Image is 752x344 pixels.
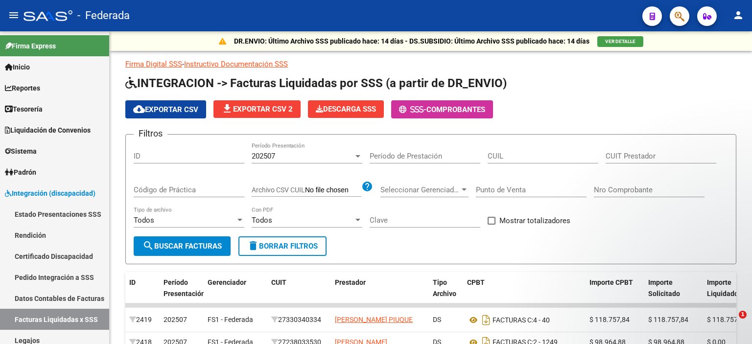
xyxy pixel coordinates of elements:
datatable-header-cell: Prestador [331,272,429,315]
mat-icon: delete [247,240,259,252]
span: Comprobantes [426,105,485,114]
mat-icon: menu [8,9,20,21]
datatable-header-cell: Período Presentación [160,272,204,315]
span: Liquidación de Convenios [5,125,91,136]
span: Borrar Filtros [247,242,318,251]
span: Reportes [5,83,40,93]
span: $ 118.757,84 [589,316,630,323]
span: Firma Express [5,41,56,51]
span: CPBT [467,278,485,286]
span: Descarga SSS [316,105,376,114]
button: Descarga SSS [308,100,384,118]
span: Integración (discapacidad) [5,188,95,199]
span: 202507 [164,316,187,323]
mat-icon: file_download [221,103,233,115]
span: Período Presentación [164,278,205,298]
app-download-masive: Descarga masiva de comprobantes (adjuntos) [308,100,384,118]
p: DR.ENVIO: Último Archivo SSS publicado hace: 14 días - DS.SUBSIDIO: Último Archivo SSS publicado ... [234,36,589,46]
div: 2419 [129,314,156,325]
mat-icon: person [732,9,744,21]
button: -Comprobantes [391,100,493,118]
span: 1 [739,311,747,319]
span: Todos [252,216,272,225]
span: DS [433,316,441,323]
button: Buscar Facturas [134,236,231,256]
button: Exportar CSV [125,100,206,118]
span: Tesorería [5,104,43,115]
span: VER DETALLE [605,39,635,44]
input: Archivo CSV CUIL [305,186,361,195]
span: CUIT [271,278,286,286]
button: Borrar Filtros [238,236,327,256]
mat-icon: cloud_download [133,103,145,115]
span: 202507 [252,152,275,161]
span: FACTURAS C: [493,316,533,324]
span: ID [129,278,136,286]
span: Buscar Facturas [142,242,222,251]
button: VER DETALLE [597,36,643,47]
span: Archivo CSV CUIL [252,186,305,194]
h3: Filtros [134,127,167,140]
span: Tipo Archivo [433,278,456,298]
mat-icon: search [142,240,154,252]
span: Padrón [5,167,36,178]
span: - [399,105,426,114]
button: Exportar CSV 2 [213,100,301,118]
span: INTEGRACION -> Facturas Liquidadas por SSS (a partir de DR_ENVIO) [125,76,507,90]
iframe: Intercom live chat [719,311,742,334]
datatable-header-cell: Tipo Archivo [429,272,463,315]
span: - Federada [77,5,130,26]
span: $ 118.757,84 [648,316,688,323]
a: Instructivo Documentación SSS [184,60,288,69]
span: Gerenciador [208,278,246,286]
span: Exportar CSV [133,105,198,114]
span: Seleccionar Gerenciador [380,185,460,194]
div: 4 - 40 [467,312,582,328]
span: FS1 - Federada [208,316,253,323]
span: Prestador [335,278,366,286]
span: Inicio [5,62,30,72]
span: Todos [134,216,154,225]
i: Descargar documento [480,312,493,328]
span: Exportar CSV 2 [221,105,293,114]
span: [PERSON_NAME] PIUQUE [335,316,413,323]
mat-icon: help [361,181,373,192]
datatable-header-cell: Gerenciador [204,272,267,315]
datatable-header-cell: ID [125,272,160,315]
datatable-header-cell: CUIT [267,272,331,315]
p: - [125,59,736,69]
span: Mostrar totalizadores [499,215,570,227]
datatable-header-cell: CPBT [463,272,586,315]
span: Sistema [5,146,37,157]
span: $ 118.757,84 [707,316,747,323]
a: Firma Digital SSS [125,60,182,69]
div: 27330340334 [271,314,327,325]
